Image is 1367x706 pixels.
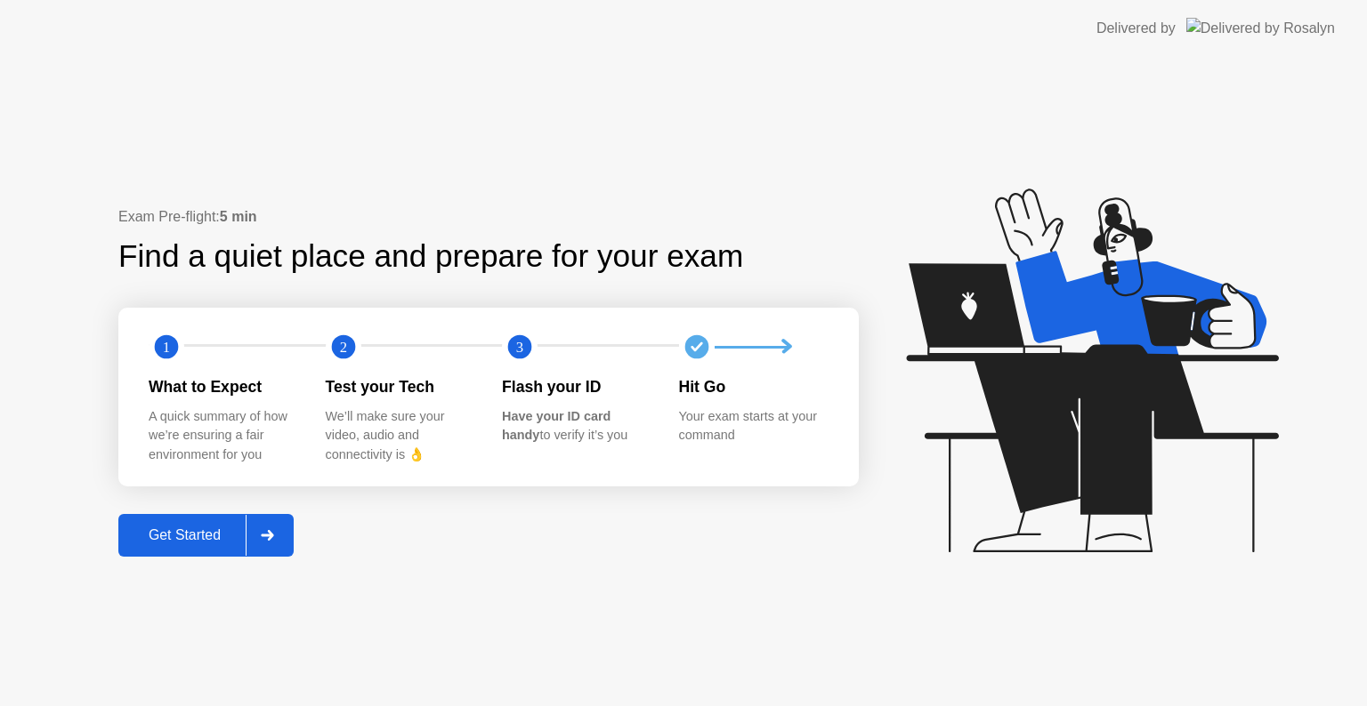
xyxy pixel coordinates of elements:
div: Flash your ID [502,375,651,398]
div: Get Started [124,527,246,543]
div: Find a quiet place and prepare for your exam [118,233,746,280]
div: Test your Tech [326,375,474,398]
div: Exam Pre-flight: [118,206,859,228]
b: 5 min [220,209,257,224]
div: Your exam starts at your command [679,407,828,445]
div: Hit Go [679,375,828,398]
div: We’ll make sure your video, audio and connectivity is 👌 [326,407,474,465]
img: Delivered by Rosalyn [1186,18,1335,38]
div: A quick summary of how we’re ensuring a fair environment for you [149,407,297,465]
div: What to Expect [149,375,297,398]
text: 1 [163,339,170,356]
button: Get Started [118,514,294,557]
div: to verify it’s you [502,407,651,445]
b: Have your ID card handy [502,409,611,443]
text: 3 [516,339,523,356]
text: 2 [339,339,346,356]
div: Delivered by [1096,18,1176,39]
